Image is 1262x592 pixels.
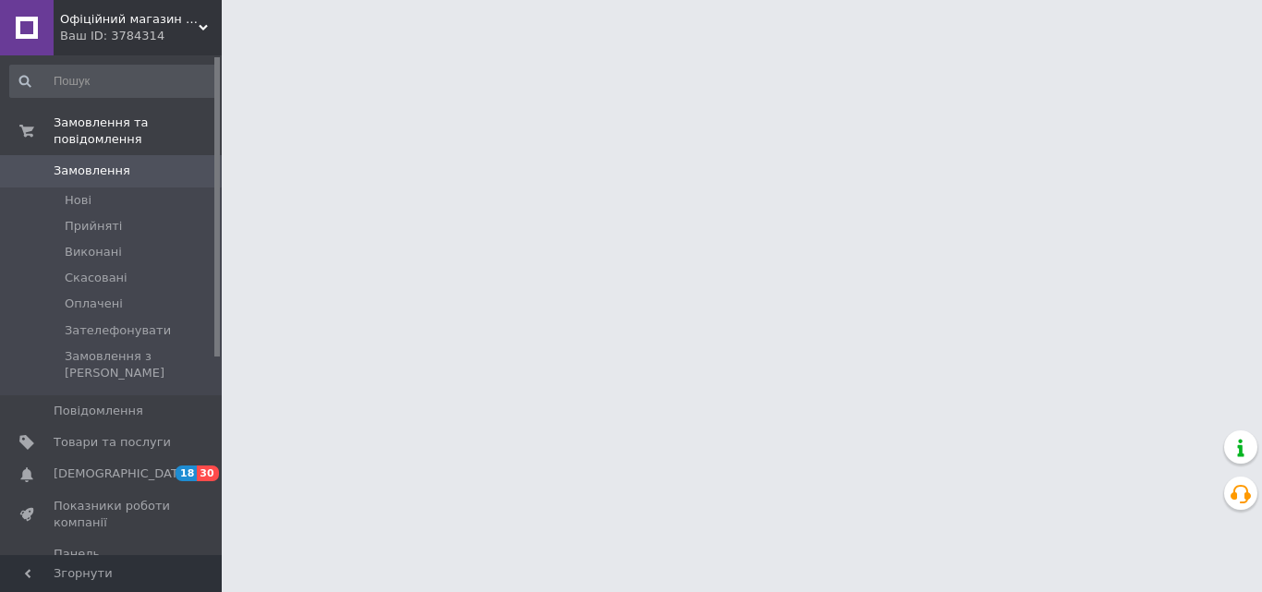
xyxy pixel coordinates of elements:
[176,465,197,481] span: 18
[54,403,143,419] span: Повідомлення
[65,348,216,381] span: Замовлення з [PERSON_NAME]
[65,192,91,209] span: Нові
[65,322,171,339] span: Зателефонувати
[65,270,127,286] span: Скасовані
[54,163,130,179] span: Замовлення
[197,465,218,481] span: 30
[9,65,218,98] input: Пошук
[54,465,190,482] span: [DEMOGRAPHIC_DATA]
[60,28,222,44] div: Ваш ID: 3784314
[65,244,122,260] span: Виконані
[54,498,171,531] span: Показники роботи компанії
[65,218,122,235] span: Прийняті
[54,434,171,451] span: Товари та послуги
[60,11,199,28] span: Офіційний магазин Kraft&Dele🛠
[65,296,123,312] span: Оплачені
[54,546,171,579] span: Панель управління
[54,115,222,148] span: Замовлення та повідомлення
